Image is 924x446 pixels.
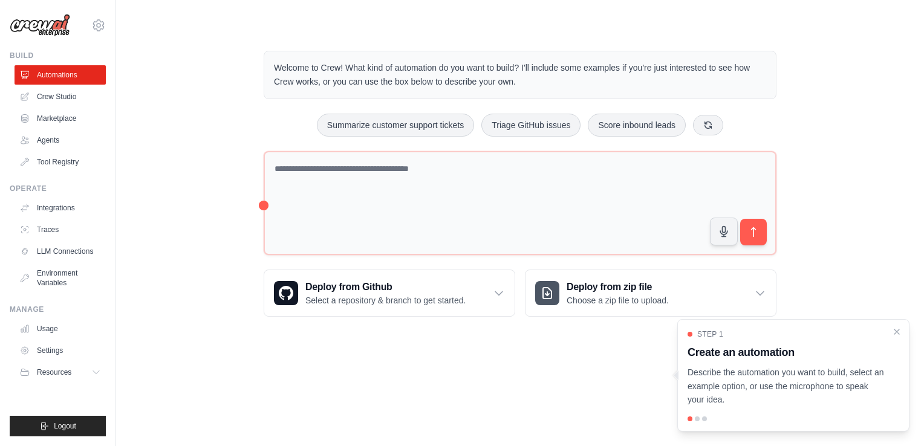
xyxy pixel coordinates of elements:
button: Triage GitHub issues [481,114,581,137]
p: Welcome to Crew! What kind of automation do you want to build? I'll include some examples if you'... [274,61,766,89]
p: Describe the automation you want to build, select an example option, or use the microphone to spe... [688,366,885,407]
a: Tool Registry [15,152,106,172]
button: Resources [15,363,106,382]
a: Traces [15,220,106,239]
a: Usage [15,319,106,338]
span: Logout [54,421,76,431]
button: Logout [10,416,106,436]
span: Resources [37,367,71,377]
button: Summarize customer support tickets [317,114,474,137]
div: Build [10,51,106,60]
a: LLM Connections [15,242,106,261]
a: Crew Studio [15,87,106,106]
a: Marketplace [15,109,106,128]
a: Agents [15,131,106,150]
img: Logo [10,14,70,37]
h3: Create an automation [688,344,885,361]
a: Settings [15,341,106,360]
h3: Deploy from zip file [567,280,669,294]
a: Environment Variables [15,263,106,292]
button: Close walkthrough [892,327,902,337]
a: Automations [15,65,106,85]
p: Select a repository & branch to get started. [305,294,466,306]
button: Score inbound leads [588,114,686,137]
div: Manage [10,305,106,314]
span: Step 1 [697,329,723,339]
div: Operate [10,184,106,193]
p: Choose a zip file to upload. [567,294,669,306]
a: Integrations [15,198,106,218]
h3: Deploy from Github [305,280,466,294]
